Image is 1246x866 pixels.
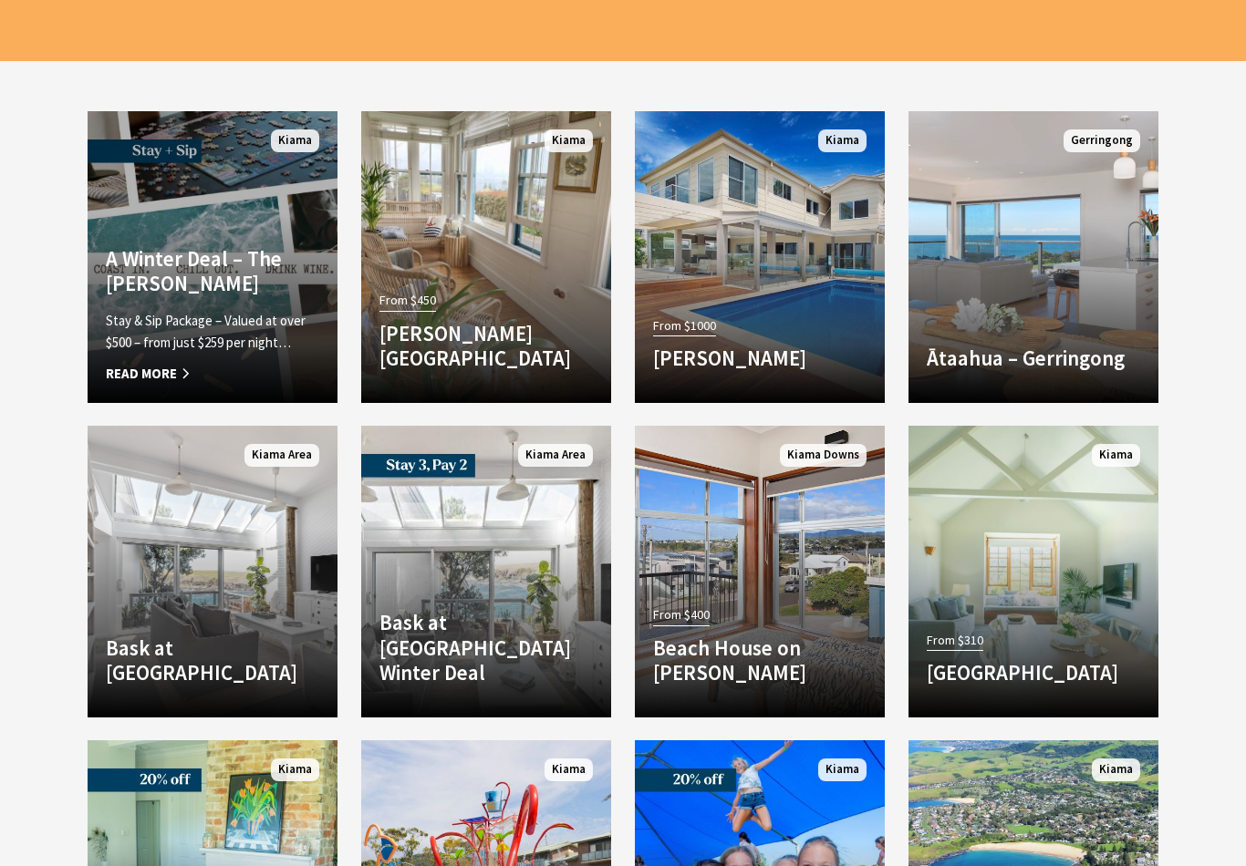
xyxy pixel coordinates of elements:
span: From $1000 [653,315,716,336]
h4: Beach House on [PERSON_NAME] [653,635,867,686]
span: Kiama [818,129,867,152]
a: From $1000 [PERSON_NAME] Kiama [635,111,885,403]
span: Kiama [818,758,867,781]
span: Kiama Area [244,444,319,467]
h4: A Winter Deal – The [PERSON_NAME] [106,246,319,296]
a: Another Image Used Bask at [GEOGRAPHIC_DATA] Kiama Area [88,426,337,717]
h4: [GEOGRAPHIC_DATA] [927,660,1140,686]
h4: Ātaahua – Gerringong [927,345,1140,371]
h4: [PERSON_NAME] [653,345,867,371]
span: Gerringong [1064,129,1140,152]
span: Read More [106,363,319,385]
a: From $400 Beach House on [PERSON_NAME] Kiama Downs [635,426,885,717]
span: Kiama [1092,444,1140,467]
span: Kiama Downs [780,444,867,467]
h4: Bask at [GEOGRAPHIC_DATA] Winter Deal [379,610,593,686]
a: From $450 [PERSON_NAME][GEOGRAPHIC_DATA] Kiama [361,111,611,403]
a: Another Image Used A Winter Deal – The [PERSON_NAME] Stay & Sip Package – Valued at over $500 – f... [88,111,337,403]
span: From $310 [927,630,983,651]
h4: Bask at [GEOGRAPHIC_DATA] [106,635,319,686]
span: From $450 [379,290,436,311]
a: Another Image Used From $310 [GEOGRAPHIC_DATA] Kiama [909,426,1158,717]
a: Another Image Used Ātaahua – Gerringong Gerringong [909,111,1158,403]
span: Kiama Area [518,444,593,467]
p: Stay & Sip Package – Valued at over $500 – from just $259 per night… [106,310,319,354]
span: Kiama [1092,758,1140,781]
span: Kiama [271,129,319,152]
span: From $400 [653,604,710,625]
a: Another Image Used Bask at [GEOGRAPHIC_DATA] Winter Deal Kiama Area [361,426,611,717]
span: Kiama [545,758,593,781]
span: Kiama [545,129,593,152]
h4: [PERSON_NAME][GEOGRAPHIC_DATA] [379,321,593,371]
span: Kiama [271,758,319,781]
